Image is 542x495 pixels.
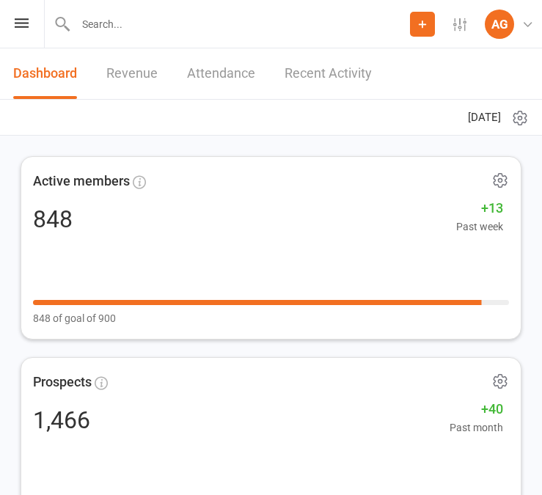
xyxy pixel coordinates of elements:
span: +40 [450,399,503,420]
a: Dashboard [13,48,77,99]
div: 848 [33,208,73,231]
span: +13 [456,198,503,219]
a: Recent Activity [285,48,372,99]
span: 848 of goal of 900 [33,310,116,326]
a: Attendance [187,48,255,99]
a: Revenue [106,48,158,99]
input: Search... [71,14,410,34]
div: AG [485,10,514,39]
span: Active members [33,171,130,192]
span: Past week [456,219,503,235]
span: Past month [450,419,503,436]
span: [DATE] [468,109,501,126]
div: 1,466 [33,408,90,432]
span: Prospects [33,372,92,393]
